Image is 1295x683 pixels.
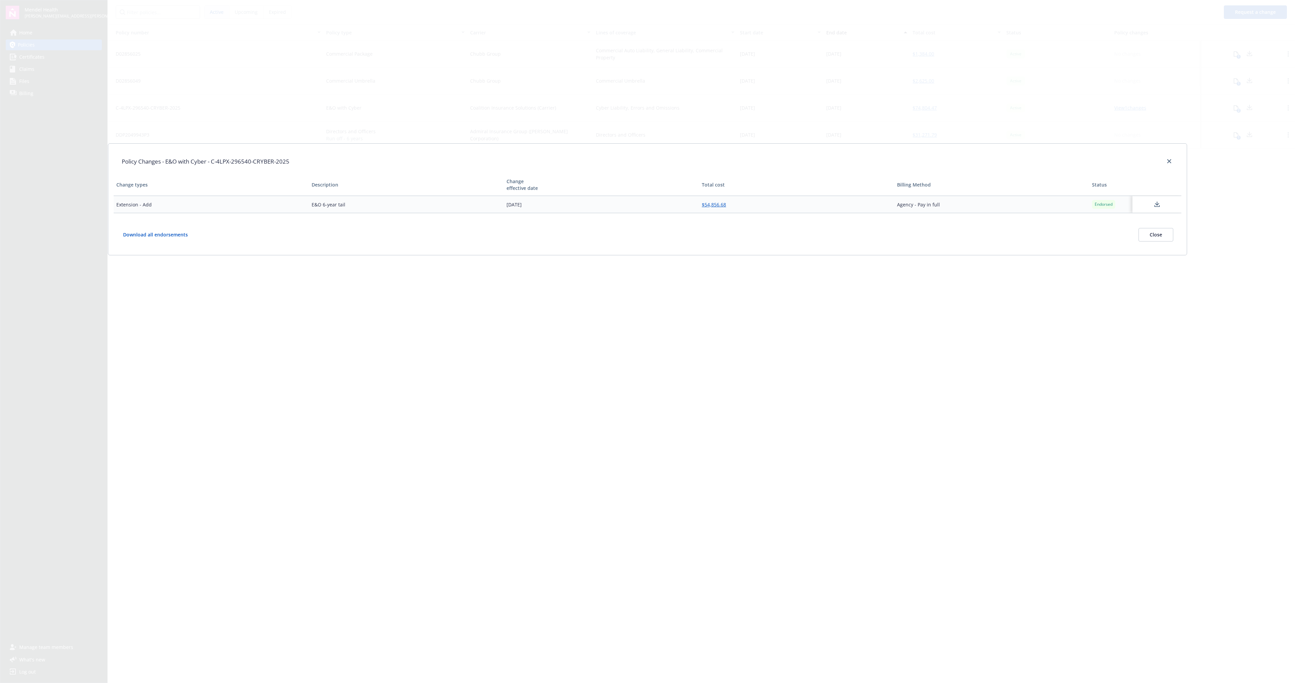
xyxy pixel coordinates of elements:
h1: Policy Changes - E&O with Cyber - C-4LPX-296540-CRYBER-2025 [122,157,289,166]
th: Change [504,174,699,196]
div: effective date [507,185,696,192]
a: $54,856.68 [702,201,726,208]
th: Total cost [699,174,894,196]
th: Billing Method [894,174,1090,196]
a: close [1165,157,1173,165]
td: Agency - Pay in full [894,196,1090,213]
th: Status [1089,174,1132,196]
button: Download all endorsements [122,228,199,241]
button: Close [1139,228,1173,241]
td: [DATE] [504,196,699,213]
td: Extension - Add [114,196,309,213]
span: Endorsed [1095,201,1113,207]
td: E&O 6-year tail [309,196,504,213]
th: Change types [114,174,309,196]
th: Description [309,174,504,196]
